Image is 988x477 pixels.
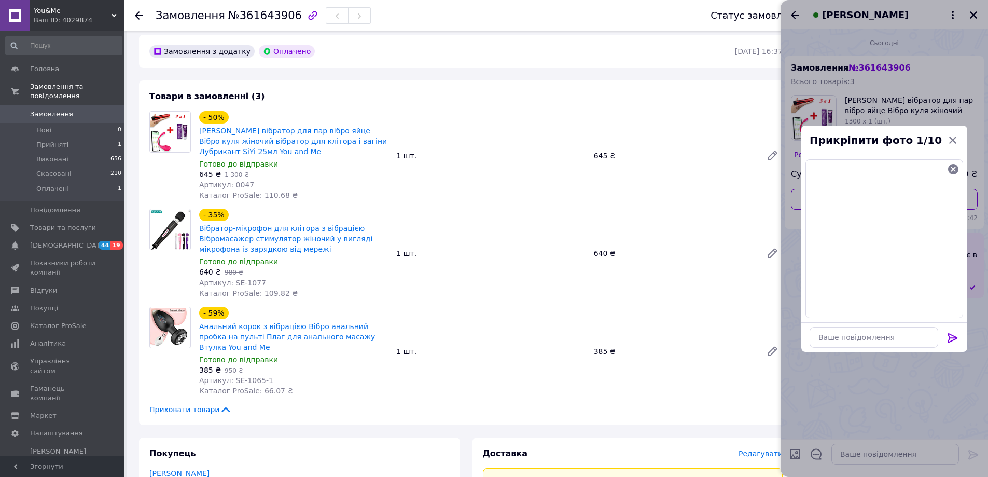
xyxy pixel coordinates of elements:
[118,126,121,135] span: 0
[199,160,278,168] span: Готово до відправки
[590,246,758,261] div: 640 ₴
[810,134,942,146] span: Прикріпити фото 1/10
[5,36,122,55] input: Пошук
[225,269,243,276] span: 980 ₴
[30,384,96,403] span: Гаманець компанії
[30,321,86,331] span: Каталог ProSale
[762,341,783,362] a: Редагувати
[739,449,783,458] span: Редагувати
[259,45,315,58] div: Оплачено
[30,286,57,295] span: Відгуки
[36,140,68,149] span: Прийняті
[99,241,110,250] span: 44
[30,357,96,375] span: Управління сайтом
[150,112,190,152] img: Смарт вібратор для пар вібро яйце Вібро куля жіночий вібратор для клітора і вагіни Лубрикант SiYi...
[30,110,73,119] span: Замовлення
[30,304,58,313] span: Покупці
[30,258,96,277] span: Показники роботи компанії
[199,307,229,319] div: - 59%
[149,91,265,101] span: Товари в замовленні (3)
[34,6,112,16] span: You&Me
[30,82,124,101] span: Замовлення та повідомлення
[711,10,806,21] div: Статус замовлення
[150,209,190,250] img: Вібратор-мікрофон для клітора з вібрацією Вібромасажер стимулятор жіночий у вигляді мікрофона із ...
[30,429,83,438] span: Налаштування
[149,45,255,58] div: Замовлення з додатку
[118,184,121,194] span: 1
[590,344,758,359] div: 385 ₴
[199,322,375,351] a: Анальний корок з вібрацією Вібро анальний пробка на пульті Плаг для анального масажу Втулка You a...
[36,126,51,135] span: Нові
[149,404,232,415] span: Приховати товари
[36,184,69,194] span: Оплачені
[199,127,387,156] a: [PERSON_NAME] вібратор для пар вібро яйце Вібро куля жіночий вібратор для клітора і вагіни Лубрик...
[135,10,143,21] div: Повернутися назад
[199,268,221,276] span: 640 ₴
[199,289,298,297] span: Каталог ProSale: 109.82 ₴
[199,224,372,253] a: Вібратор-мікрофон для клітора з вібрацією Вібромасажер стимулятор жіночий у вигляді мікрофона із ...
[225,367,243,374] span: 950 ₴
[225,171,249,179] span: 1 300 ₴
[199,376,273,385] span: Артикул: SE-1065-1
[199,387,293,395] span: Каталог ProSale: 66.07 ₴
[199,191,298,199] span: Каталог ProSale: 110.68 ₴
[199,279,266,287] span: Артикул: SE-1077
[110,155,121,164] span: 656
[590,148,758,163] div: 645 ₴
[156,9,225,22] span: Замовлення
[34,16,124,25] div: Ваш ID: 4029874
[392,148,589,163] div: 1 шт.
[483,448,528,458] span: Доставка
[199,170,221,179] span: 645 ₴
[110,241,122,250] span: 19
[762,145,783,166] a: Редагувати
[30,447,96,475] span: [PERSON_NAME] та рахунки
[392,246,589,261] div: 1 шт.
[110,169,121,179] span: 210
[30,411,57,420] span: Маркет
[36,169,72,179] span: Скасовані
[30,223,96,233] span: Товари та послуги
[762,243,783,264] a: Редагувати
[392,344,589,359] div: 1 шт.
[199,209,229,221] div: - 35%
[735,47,783,56] time: [DATE] 16:37
[199,366,221,374] span: 385 ₴
[199,257,278,266] span: Готово до відправки
[30,241,107,250] span: [DEMOGRAPHIC_DATA]
[36,155,68,164] span: Виконані
[30,206,80,215] span: Повідомлення
[149,448,196,458] span: Покупець
[118,140,121,149] span: 1
[150,308,190,347] img: Анальний корок з вібрацією Вібро анальний пробка на пульті Плаг для анального масажу Втулка You a...
[199,111,229,124] div: - 50%
[199,356,278,364] span: Готово до відправки
[30,64,59,74] span: Головна
[228,9,302,22] span: №361643906
[199,181,254,189] span: Артикул: 0047
[30,339,66,348] span: Аналітика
